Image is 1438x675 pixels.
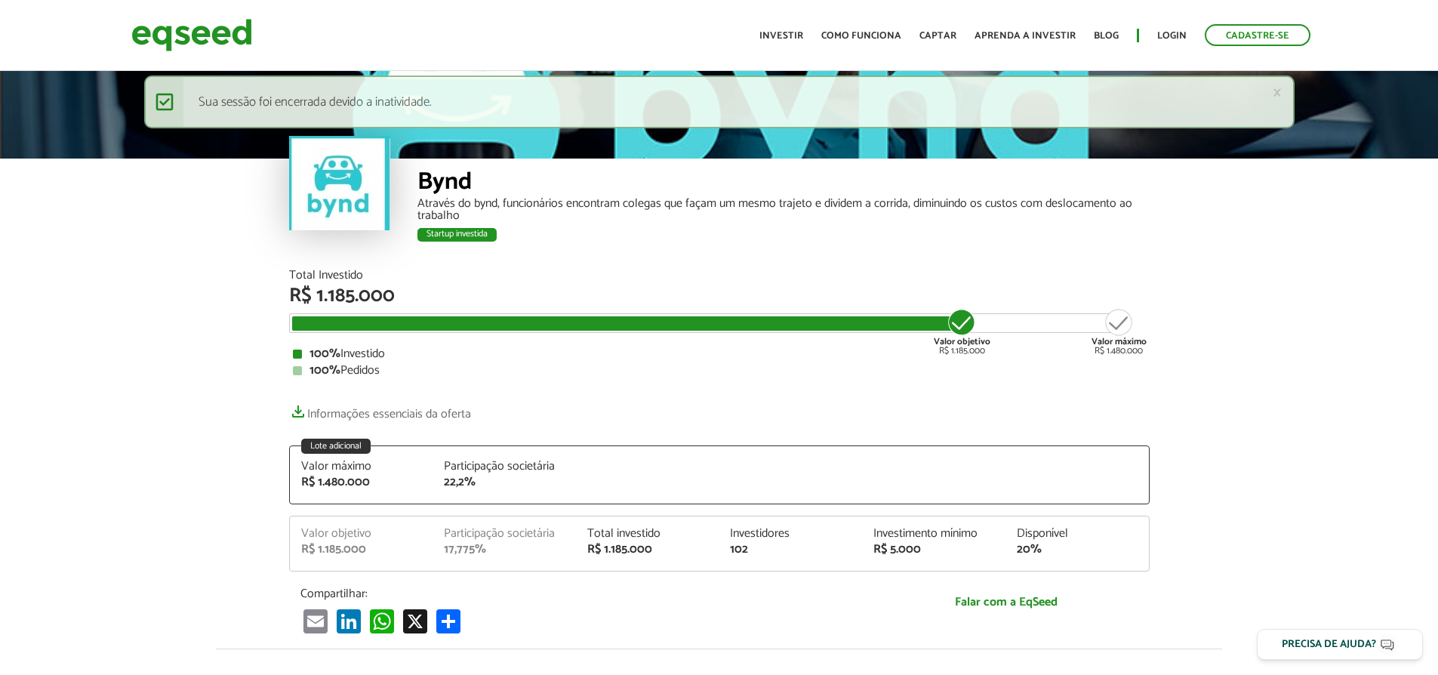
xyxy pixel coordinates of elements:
[334,609,364,633] a: LinkedIn
[874,587,1138,618] a: Falar com a EqSeed
[919,31,956,41] a: Captar
[587,528,708,540] div: Total investido
[417,228,497,242] div: Startup investida
[873,528,994,540] div: Investimento mínimo
[444,528,565,540] div: Participação societária
[300,587,851,601] p: Compartilhar:
[1092,334,1147,349] strong: Valor máximo
[444,476,565,489] div: 22,2%
[293,365,1146,377] div: Pedidos
[730,528,851,540] div: Investidores
[934,307,990,356] div: R$ 1.185.000
[289,399,471,421] a: Informações essenciais da oferta
[417,170,1150,198] div: Bynd
[301,439,371,454] div: Lote adicional
[444,544,565,556] div: 17,775%
[289,286,1150,306] div: R$ 1.185.000
[300,609,331,633] a: Email
[759,31,803,41] a: Investir
[587,544,708,556] div: R$ 1.185.000
[1017,544,1138,556] div: 20%
[873,544,994,556] div: R$ 5.000
[131,15,252,55] img: EqSeed
[1157,31,1187,41] a: Login
[1017,528,1138,540] div: Disponível
[1273,85,1282,100] a: ×
[301,461,422,473] div: Valor máximo
[301,544,422,556] div: R$ 1.185.000
[433,609,463,633] a: Compartilhar
[1092,307,1147,356] div: R$ 1.480.000
[821,31,901,41] a: Como funciona
[934,334,990,349] strong: Valor objetivo
[367,609,397,633] a: WhatsApp
[144,76,1295,128] div: Sua sessão foi encerrada devido a inatividade.
[293,348,1146,360] div: Investido
[309,360,340,381] strong: 100%
[1094,31,1119,41] a: Blog
[975,31,1076,41] a: Aprenda a investir
[301,528,422,540] div: Valor objetivo
[289,270,1150,282] div: Total Investido
[1205,24,1310,46] a: Cadastre-se
[400,609,430,633] a: X
[444,461,565,473] div: Participação societária
[730,544,851,556] div: 102
[309,344,340,364] strong: 100%
[417,198,1150,222] div: Através do bynd, funcionários encontram colegas que façam um mesmo trajeto e dividem a corrida, d...
[301,476,422,489] div: R$ 1.480.000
